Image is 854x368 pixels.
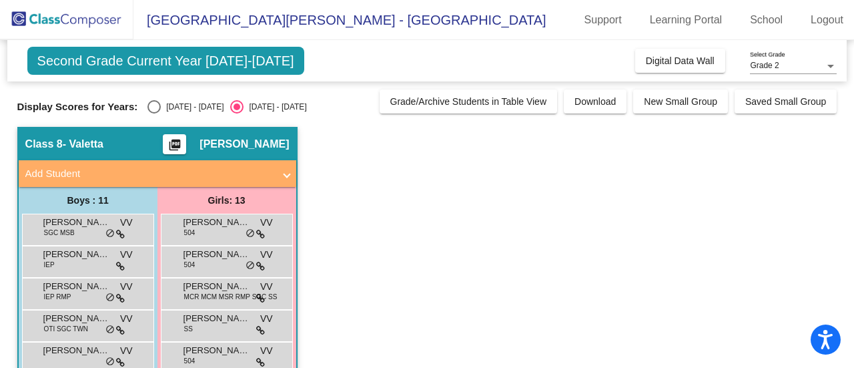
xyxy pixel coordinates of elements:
[246,228,255,239] span: do_not_disturb_alt
[17,101,138,113] span: Display Scores for Years:
[260,312,273,326] span: VV
[574,96,616,107] span: Download
[120,344,133,358] span: VV
[44,228,75,238] span: SGC MSB
[43,280,110,293] span: [PERSON_NAME]
[564,89,626,114] button: Download
[163,134,186,154] button: Print Students Details
[380,89,558,114] button: Grade/Archive Students in Table View
[639,9,733,31] a: Learning Portal
[19,160,296,187] mat-expansion-panel-header: Add Student
[43,248,110,261] span: [PERSON_NAME]
[120,216,133,230] span: VV
[246,260,255,271] span: do_not_disturb_alt
[183,248,250,261] span: [PERSON_NAME]
[120,248,133,262] span: VV
[184,292,278,302] span: MCR MCM MSR RMP SGC SS
[184,356,195,366] span: 504
[44,292,71,302] span: IEP RMP
[183,280,250,293] span: [PERSON_NAME]
[260,344,273,358] span: VV
[105,357,115,367] span: do_not_disturb_alt
[120,280,133,294] span: VV
[800,9,854,31] a: Logout
[120,312,133,326] span: VV
[635,49,725,73] button: Digital Data Wall
[44,260,55,270] span: IEP
[43,216,110,229] span: [PERSON_NAME]
[43,344,110,357] span: [PERSON_NAME]
[735,89,837,114] button: Saved Small Group
[105,228,115,239] span: do_not_disturb_alt
[739,9,793,31] a: School
[199,138,289,151] span: [PERSON_NAME]
[183,344,250,357] span: [PERSON_NAME]
[184,260,195,270] span: 504
[63,138,103,151] span: - Valetta
[133,9,546,31] span: [GEOGRAPHIC_DATA][PERSON_NAME] - [GEOGRAPHIC_DATA]
[574,9,632,31] a: Support
[633,89,728,114] button: New Small Group
[184,324,193,334] span: SS
[147,100,306,114] mat-radio-group: Select an option
[745,96,826,107] span: Saved Small Group
[644,96,717,107] span: New Small Group
[25,138,63,151] span: Class 8
[750,61,779,70] span: Grade 2
[19,187,157,214] div: Boys : 11
[43,312,110,325] span: [PERSON_NAME]
[390,96,547,107] span: Grade/Archive Students in Table View
[44,324,88,334] span: OTI SGC TWN
[105,293,115,303] span: do_not_disturb_alt
[260,216,273,230] span: VV
[25,166,274,182] mat-panel-title: Add Student
[646,55,715,66] span: Digital Data Wall
[260,280,273,294] span: VV
[157,187,296,214] div: Girls: 13
[184,228,195,238] span: 504
[183,312,250,325] span: [PERSON_NAME]
[244,101,306,113] div: [DATE] - [DATE]
[260,248,273,262] span: VV
[27,47,304,75] span: Second Grade Current Year [DATE]-[DATE]
[105,325,115,335] span: do_not_disturb_alt
[161,101,224,113] div: [DATE] - [DATE]
[167,138,183,157] mat-icon: picture_as_pdf
[183,216,250,229] span: [PERSON_NAME]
